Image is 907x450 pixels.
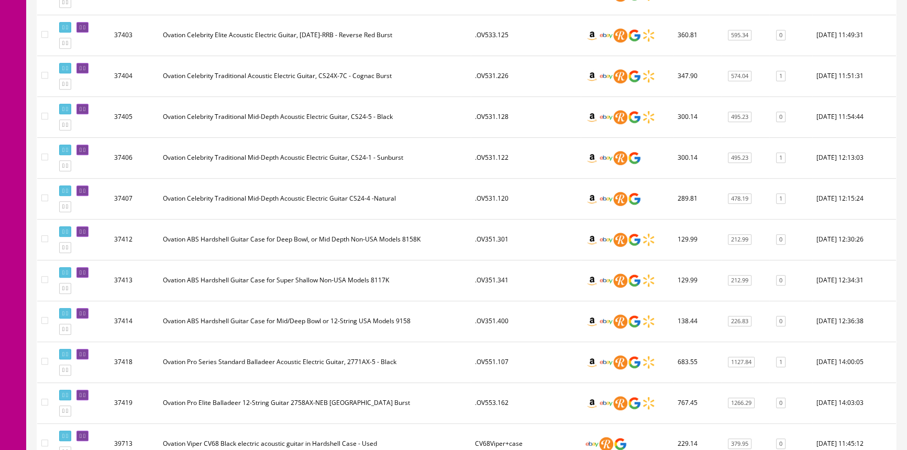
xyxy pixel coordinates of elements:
[110,260,159,301] td: 37413
[585,314,599,328] img: amazon
[776,316,786,327] a: 0
[613,110,627,124] img: reverb
[776,234,786,245] a: 0
[812,342,896,382] td: 2024-02-20 14:00:05
[599,314,613,328] img: ebay
[110,96,159,137] td: 37405
[641,355,656,369] img: walmart
[812,301,896,342] td: 2024-02-20 12:36:38
[613,192,627,206] img: reverb
[673,382,721,423] td: 767.45
[673,260,721,301] td: 129.99
[728,30,751,41] a: 595.34
[776,71,786,82] a: 1
[776,152,786,163] a: 1
[599,28,613,42] img: ebay
[673,56,721,96] td: 347.90
[673,219,721,260] td: 129.99
[728,234,751,245] a: 212.99
[641,396,656,410] img: walmart
[159,15,471,56] td: Ovation Celebrity Elite Acoustic Electric Guitar, CE44-RRB - Reverse Red Burst
[812,15,896,56] td: 2024-02-20 11:49:31
[110,15,159,56] td: 37403
[585,355,599,369] img: amazon
[159,137,471,178] td: Ovation Celebrity Traditional Mid-Depth Acoustic Electric Guitar, CS24-1 - Sunburst
[641,110,656,124] img: walmart
[812,137,896,178] td: 2024-02-20 12:13:03
[585,110,599,124] img: amazon
[776,193,786,204] a: 1
[812,382,896,423] td: 2024-02-20 14:03:03
[471,178,581,219] td: .OV531.120
[471,96,581,137] td: .OV531.128
[627,69,641,83] img: google_shopping
[159,96,471,137] td: Ovation Celebrity Traditional Mid-Depth Acoustic Electric Guitar, CS24-5 - Black
[110,178,159,219] td: 37407
[613,28,627,42] img: reverb
[471,260,581,301] td: .OV351.341
[110,137,159,178] td: 37406
[585,69,599,83] img: amazon
[585,151,599,165] img: amazon
[613,69,627,83] img: reverb
[599,192,613,206] img: ebay
[159,301,471,342] td: Ovation ABS Hardshell Guitar Case for Mid/Deep Bowl or 12-String USA Models 9158
[627,355,641,369] img: google_shopping
[471,382,581,423] td: .OV553.162
[471,219,581,260] td: .OV351.301
[673,137,721,178] td: 300.14
[728,398,755,409] a: 1266.29
[110,56,159,96] td: 37404
[110,342,159,382] td: 37418
[673,15,721,56] td: 360.81
[627,396,641,410] img: google_shopping
[812,219,896,260] td: 2024-02-20 12:30:26
[159,178,471,219] td: Ovation Celebrity Traditional Mid-Depth Acoustic Electric Guitar CS24-4 -Natural
[728,316,751,327] a: 226.83
[110,382,159,423] td: 37419
[471,56,581,96] td: .OV531.226
[159,260,471,301] td: Ovation ABS Hardshell Guitar Case for Super Shallow Non-USA Models 8117K
[776,398,786,409] a: 0
[728,357,755,368] a: 1127.84
[641,273,656,288] img: walmart
[673,301,721,342] td: 138.44
[471,15,581,56] td: .OV533.125
[585,233,599,247] img: amazon
[599,110,613,124] img: ebay
[776,275,786,286] a: 0
[585,28,599,42] img: amazon
[673,342,721,382] td: 683.55
[728,275,751,286] a: 212.99
[159,382,471,423] td: Ovation Pro Elite Balladeer 12-String Guitar 2758AX-NEB New England Burst
[471,301,581,342] td: .OV351.400
[673,96,721,137] td: 300.14
[728,112,751,123] a: 495.23
[613,314,627,328] img: reverb
[627,28,641,42] img: google_shopping
[641,28,656,42] img: walmart
[728,193,751,204] a: 478.19
[812,178,896,219] td: 2024-02-20 12:15:24
[585,192,599,206] img: amazon
[585,396,599,410] img: amazon
[599,355,613,369] img: ebay
[776,438,786,449] a: 0
[159,56,471,96] td: Ovation Celebrity Traditional Acoustic Electric Guitar, CS24X-7C - Cognac Burst
[776,112,786,123] a: 0
[627,233,641,247] img: google_shopping
[471,342,581,382] td: .OV551.107
[159,219,471,260] td: Ovation ABS Hardshell Guitar Case for Deep Bowl, or Mid Depth Non-USA Models 8158K
[776,357,786,368] a: 1
[599,151,613,165] img: ebay
[599,396,613,410] img: ebay
[599,233,613,247] img: ebay
[159,342,471,382] td: Ovation Pro Series Standard Balladeer Acoustic Electric Guitar, 2771AX-5 - Black
[627,151,641,165] img: google_shopping
[613,396,627,410] img: reverb
[673,178,721,219] td: 289.81
[641,233,656,247] img: walmart
[728,438,751,449] a: 379.95
[627,110,641,124] img: google_shopping
[599,273,613,288] img: ebay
